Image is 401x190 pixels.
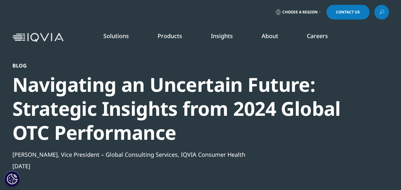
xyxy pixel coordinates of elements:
a: Contact Us [326,5,369,20]
a: Careers [307,32,328,40]
div: [DATE] [12,162,354,170]
div: Blog [12,62,354,69]
a: Solutions [103,32,129,40]
span: Choose a Region [282,10,318,15]
a: About [262,32,278,40]
img: IQVIA Healthcare Information Technology and Pharma Clinical Research Company [12,33,63,42]
div: [PERSON_NAME], Vice President – Global Consulting Services, IQVIA Consumer Health [12,151,354,158]
span: Contact Us [336,10,360,14]
a: Insights [211,32,233,40]
div: Navigating an Uncertain Future: Strategic Insights from 2024 Global OTC Performance [12,73,354,145]
button: Cookies Settings [4,171,20,187]
a: Products [158,32,182,40]
nav: Primary [66,22,389,52]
